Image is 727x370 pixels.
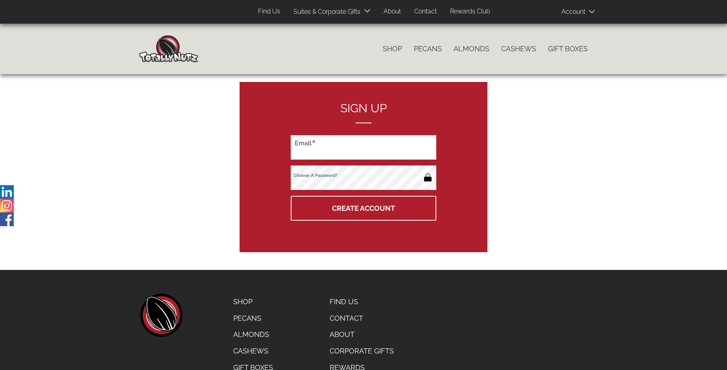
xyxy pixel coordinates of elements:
h2: Sign up [291,102,436,123]
a: Almonds [227,326,279,343]
a: Rewards Club [444,4,496,19]
a: Cashews [495,41,542,57]
a: Find Us [252,4,286,19]
a: About [324,326,401,343]
a: Contact [324,310,401,327]
a: Pecans [408,41,448,57]
a: Gift Boxes [542,41,594,57]
a: Contact [408,4,443,19]
a: Shop [227,294,279,310]
a: Corporate Gifts [324,343,401,359]
a: Pecans [227,310,279,327]
a: Almonds [448,41,495,57]
button: Create Account [291,196,436,221]
a: Shop [377,41,408,57]
a: Suites & Corporate Gifts [288,4,363,20]
a: Find Us [324,294,401,310]
a: home [139,294,183,337]
a: About [378,4,407,19]
img: Home [139,35,198,62]
input: Email [291,135,436,160]
a: Cashews [227,343,279,359]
